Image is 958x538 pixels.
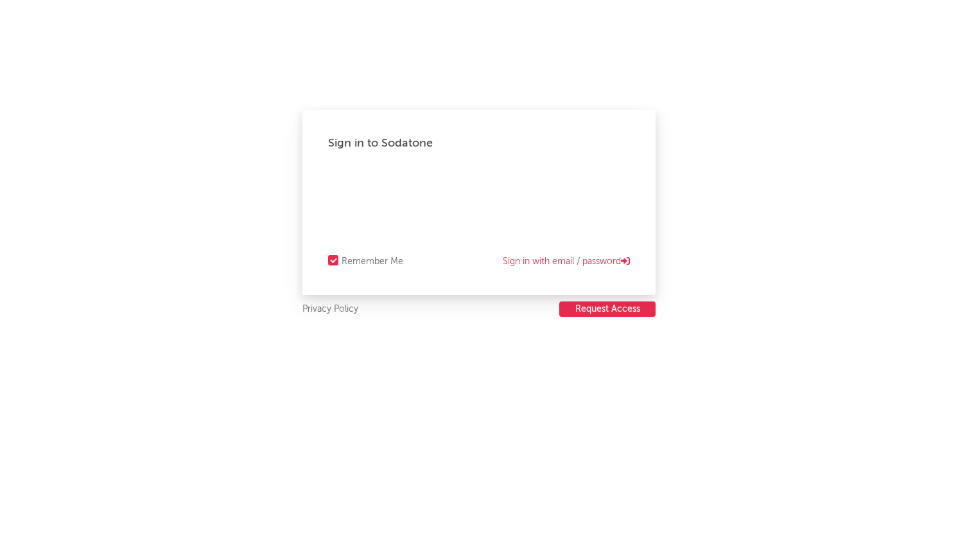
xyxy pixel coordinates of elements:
[342,254,403,269] div: Remember Me
[559,301,656,317] button: Request Access
[503,254,630,269] a: Sign in with email / password
[328,136,630,151] div: Sign in to Sodatone
[302,301,358,318] a: Privacy Policy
